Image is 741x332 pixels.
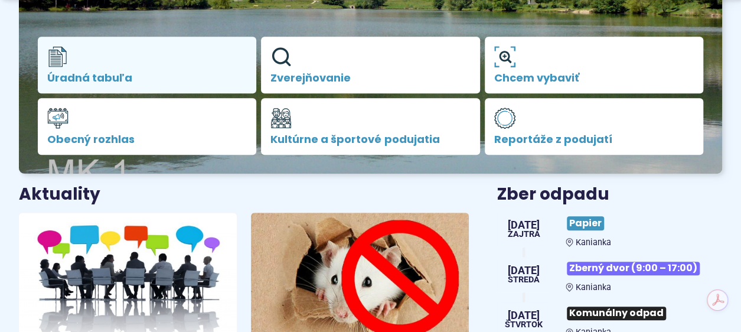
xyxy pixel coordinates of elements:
[508,230,540,239] span: Zajtra
[38,98,256,155] a: Obecný rozhlas
[270,72,470,84] span: Zverejňovanie
[38,37,256,93] a: Úradná tabuľa
[485,98,703,155] a: Reportáže z podujatí
[485,37,703,93] a: Chcem vybaviť
[567,216,604,230] span: Papier
[497,211,722,247] a: Papier Kanianka [DATE] Zajtra
[494,72,694,84] span: Chcem vybaviť
[497,257,722,292] a: Zberný dvor (9:00 – 17:00) Kanianka [DATE] streda
[494,134,694,145] span: Reportáže z podujatí
[19,185,100,204] h3: Aktuality
[576,282,611,292] span: Kanianka
[261,37,479,93] a: Zverejňovanie
[47,72,247,84] span: Úradná tabuľa
[576,237,611,248] span: Kanianka
[567,262,700,275] span: Zberný dvor (9:00 – 17:00)
[508,220,540,230] span: [DATE]
[505,321,543,329] span: štvrtok
[505,310,543,321] span: [DATE]
[261,98,479,155] a: Kultúrne a športové podujatia
[508,276,540,284] span: streda
[567,307,666,320] span: Komunálny odpad
[47,134,247,145] span: Obecný rozhlas
[508,265,540,276] span: [DATE]
[497,185,722,204] h3: Zber odpadu
[270,134,470,145] span: Kultúrne a športové podujatia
